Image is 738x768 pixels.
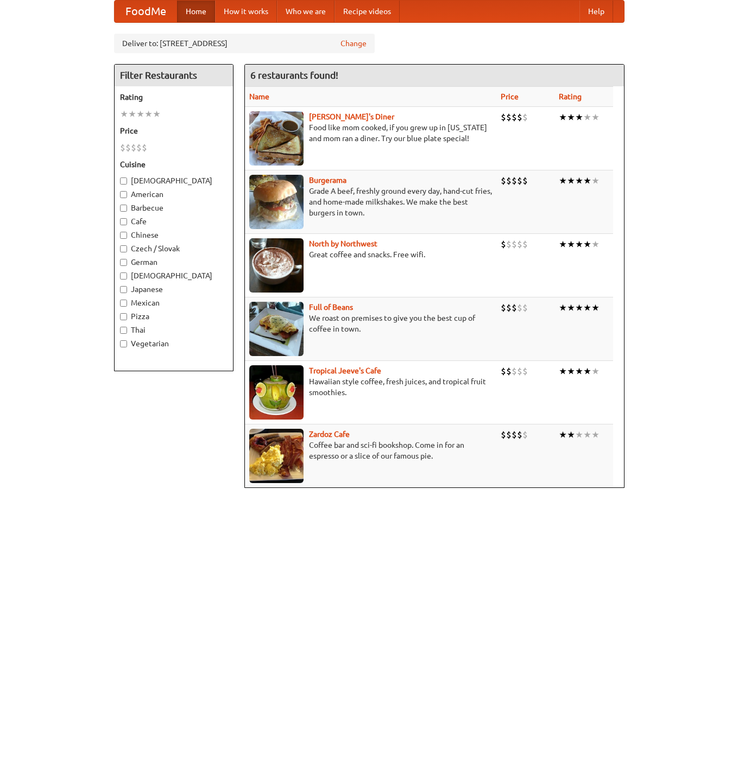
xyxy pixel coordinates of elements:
[120,230,228,240] label: Chinese
[583,175,591,187] li: ★
[591,365,600,377] li: ★
[249,365,304,420] img: jeeves.jpg
[120,243,228,254] label: Czech / Slovak
[591,302,600,314] li: ★
[120,259,127,266] input: German
[506,175,512,187] li: $
[506,238,512,250] li: $
[559,92,582,101] a: Rating
[522,111,528,123] li: $
[120,159,228,170] h5: Cuisine
[335,1,400,22] a: Recipe videos
[559,111,567,123] li: ★
[120,325,228,335] label: Thai
[153,108,161,120] li: ★
[120,340,127,347] input: Vegetarian
[506,429,512,441] li: $
[517,429,522,441] li: $
[125,142,131,154] li: $
[567,111,575,123] li: ★
[120,175,228,186] label: [DEMOGRAPHIC_DATA]
[567,302,575,314] li: ★
[136,108,144,120] li: ★
[120,216,228,227] label: Cafe
[120,125,228,136] h5: Price
[501,111,506,123] li: $
[114,34,375,53] div: Deliver to: [STREET_ADDRESS]
[512,175,517,187] li: $
[177,1,215,22] a: Home
[120,245,127,252] input: Czech / Slovak
[501,429,506,441] li: $
[567,429,575,441] li: ★
[309,112,394,121] a: [PERSON_NAME]'s Diner
[120,108,128,120] li: ★
[522,429,528,441] li: $
[249,175,304,229] img: burgerama.jpg
[120,232,127,239] input: Chinese
[120,284,228,295] label: Japanese
[591,175,600,187] li: ★
[575,175,583,187] li: ★
[120,300,127,307] input: Mexican
[575,302,583,314] li: ★
[501,302,506,314] li: $
[277,1,335,22] a: Who we are
[575,365,583,377] li: ★
[120,297,228,308] label: Mexican
[517,238,522,250] li: $
[575,238,583,250] li: ★
[567,238,575,250] li: ★
[559,175,567,187] li: ★
[591,238,600,250] li: ★
[120,205,127,212] input: Barbecue
[120,189,228,200] label: American
[120,286,127,293] input: Japanese
[517,302,522,314] li: $
[309,430,350,439] a: Zardoz Cafe
[142,142,147,154] li: $
[309,239,377,248] a: North by Northwest
[120,257,228,268] label: German
[309,366,381,375] a: Tropical Jeeve's Cafe
[506,111,512,123] li: $
[131,142,136,154] li: $
[559,238,567,250] li: ★
[512,302,517,314] li: $
[579,1,613,22] a: Help
[309,176,346,185] a: Burgerama
[249,313,492,334] p: We roast on premises to give you the best cup of coffee in town.
[512,429,517,441] li: $
[120,272,127,280] input: [DEMOGRAPHIC_DATA]
[215,1,277,22] a: How it works
[583,429,591,441] li: ★
[517,365,522,377] li: $
[517,111,522,123] li: $
[249,440,492,461] p: Coffee bar and sci-fi bookshop. Come in for an espresso or a slice of our famous pie.
[506,365,512,377] li: $
[583,302,591,314] li: ★
[522,238,528,250] li: $
[249,238,304,293] img: north.jpg
[501,238,506,250] li: $
[120,218,127,225] input: Cafe
[120,327,127,334] input: Thai
[512,365,517,377] li: $
[559,365,567,377] li: ★
[120,177,127,185] input: [DEMOGRAPHIC_DATA]
[249,429,304,483] img: zardoz.jpg
[501,365,506,377] li: $
[249,186,492,218] p: Grade A beef, freshly ground every day, hand-cut fries, and home-made milkshakes. We make the bes...
[583,238,591,250] li: ★
[567,175,575,187] li: ★
[120,270,228,281] label: [DEMOGRAPHIC_DATA]
[250,70,338,80] ng-pluralize: 6 restaurants found!
[591,111,600,123] li: ★
[583,365,591,377] li: ★
[567,365,575,377] li: ★
[309,303,353,312] a: Full of Beans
